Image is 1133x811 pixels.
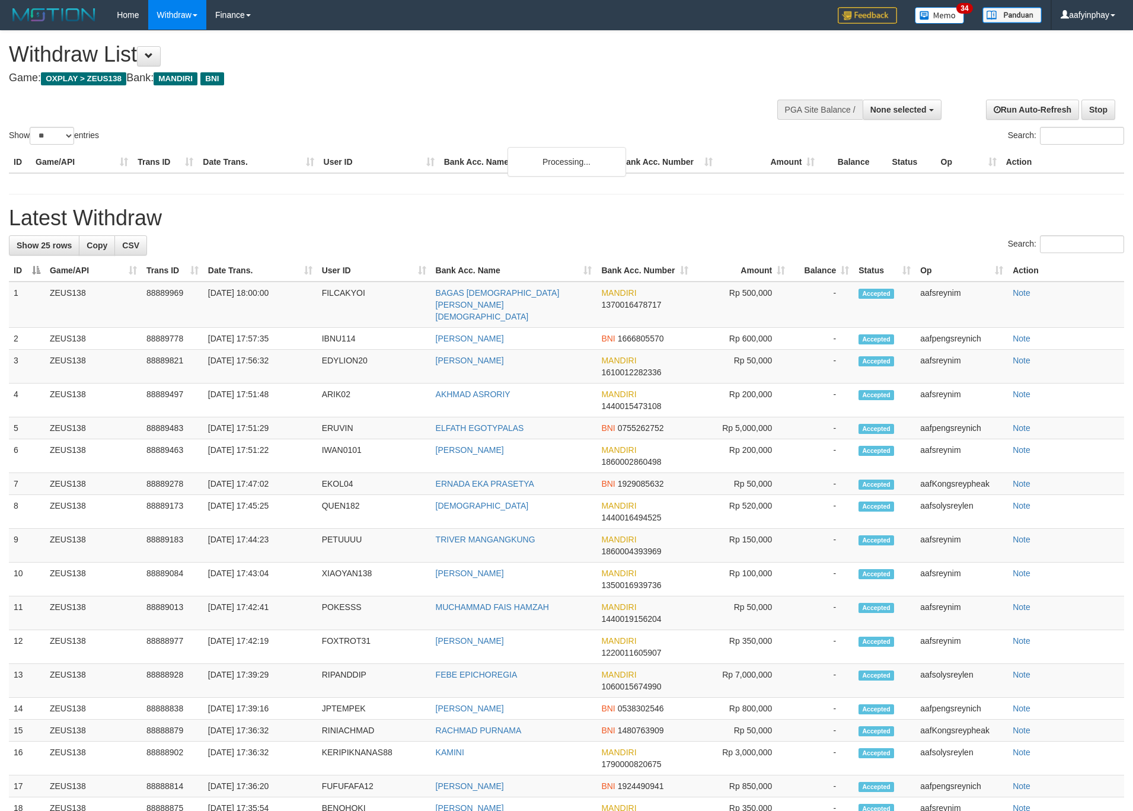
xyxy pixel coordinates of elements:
[601,682,661,691] span: Copy 1060015674990 to clipboard
[431,260,597,282] th: Bank Acc. Name: activate to sort column ascending
[9,775,45,797] td: 17
[142,698,203,720] td: 88888838
[693,664,790,698] td: Rp 7,000,000
[936,151,1001,173] th: Op
[203,417,317,439] td: [DATE] 17:51:29
[618,334,664,343] span: Copy 1666805570 to clipboard
[693,563,790,596] td: Rp 100,000
[45,563,142,596] td: ZEUS138
[45,384,142,417] td: ZEUS138
[915,664,1008,698] td: aafsolysreylen
[142,529,203,563] td: 88889183
[601,389,636,399] span: MANDIRI
[601,535,636,544] span: MANDIRI
[45,495,142,529] td: ZEUS138
[618,423,664,433] span: Copy 0755262752 to clipboard
[436,356,504,365] a: [PERSON_NAME]
[203,328,317,350] td: [DATE] 17:57:35
[1013,726,1030,735] a: Note
[915,7,965,24] img: Button%20Memo.svg
[9,664,45,698] td: 13
[601,368,661,377] span: Copy 1610012282336 to clipboard
[915,630,1008,664] td: aafsreynim
[436,445,504,455] a: [PERSON_NAME]
[858,535,894,545] span: Accepted
[436,781,504,791] a: [PERSON_NAME]
[858,704,894,714] span: Accepted
[601,445,636,455] span: MANDIRI
[436,334,504,343] a: [PERSON_NAME]
[1008,127,1124,145] label: Search:
[203,563,317,596] td: [DATE] 17:43:04
[9,742,45,775] td: 16
[9,260,45,282] th: ID: activate to sort column descending
[133,151,198,173] th: Trans ID
[858,569,894,579] span: Accepted
[601,547,661,556] span: Copy 1860004393969 to clipboard
[203,350,317,384] td: [DATE] 17:56:32
[790,563,854,596] td: -
[1008,260,1124,282] th: Action
[1013,334,1030,343] a: Note
[1013,670,1030,679] a: Note
[790,260,854,282] th: Balance: activate to sort column ascending
[1013,602,1030,612] a: Note
[9,328,45,350] td: 2
[601,726,615,735] span: BNI
[41,72,126,85] span: OXPLAY > ZEUS138
[790,439,854,473] td: -
[618,781,664,791] span: Copy 1924490941 to clipboard
[1013,501,1030,510] a: Note
[45,328,142,350] td: ZEUS138
[45,282,142,328] td: ZEUS138
[1013,445,1030,455] a: Note
[200,72,224,85] span: BNI
[1013,356,1030,365] a: Note
[203,630,317,664] td: [DATE] 17:42:19
[601,580,661,590] span: Copy 1350016939736 to clipboard
[17,241,72,250] span: Show 25 rows
[9,473,45,495] td: 7
[45,742,142,775] td: ZEUS138
[596,260,693,282] th: Bank Acc. Number: activate to sort column ascending
[693,260,790,282] th: Amount: activate to sort column ascending
[790,473,854,495] td: -
[1040,235,1124,253] input: Search:
[601,501,636,510] span: MANDIRI
[45,698,142,720] td: ZEUS138
[319,151,439,173] th: User ID
[870,105,927,114] span: None selected
[915,742,1008,775] td: aafsolysreylen
[203,282,317,328] td: [DATE] 18:00:00
[317,417,431,439] td: ERUVIN
[45,350,142,384] td: ZEUS138
[601,356,636,365] span: MANDIRI
[1013,288,1030,298] a: Note
[915,775,1008,797] td: aafpengsreynich
[317,596,431,630] td: POKESSS
[601,614,661,624] span: Copy 1440019156204 to clipboard
[693,775,790,797] td: Rp 850,000
[618,704,664,713] span: Copy 0538302546 to clipboard
[9,127,99,145] label: Show entries
[915,328,1008,350] td: aafpengsreynich
[693,328,790,350] td: Rp 600,000
[1013,389,1030,399] a: Note
[87,241,107,250] span: Copy
[436,423,524,433] a: ELFATH EGOTYPALAS
[436,535,535,544] a: TRIVER MANGANGKUNG
[915,384,1008,417] td: aafsreynim
[9,495,45,529] td: 8
[1013,423,1030,433] a: Note
[436,479,534,488] a: ERNADA EKA PRASETYA
[45,439,142,473] td: ZEUS138
[203,439,317,473] td: [DATE] 17:51:22
[1013,748,1030,757] a: Note
[601,636,636,646] span: MANDIRI
[601,648,661,657] span: Copy 1220011605907 to clipboard
[618,726,664,735] span: Copy 1480763909 to clipboard
[9,235,79,256] a: Show 25 rows
[887,151,936,173] th: Status
[915,417,1008,439] td: aafpengsreynich
[317,775,431,797] td: FUFUFAFA12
